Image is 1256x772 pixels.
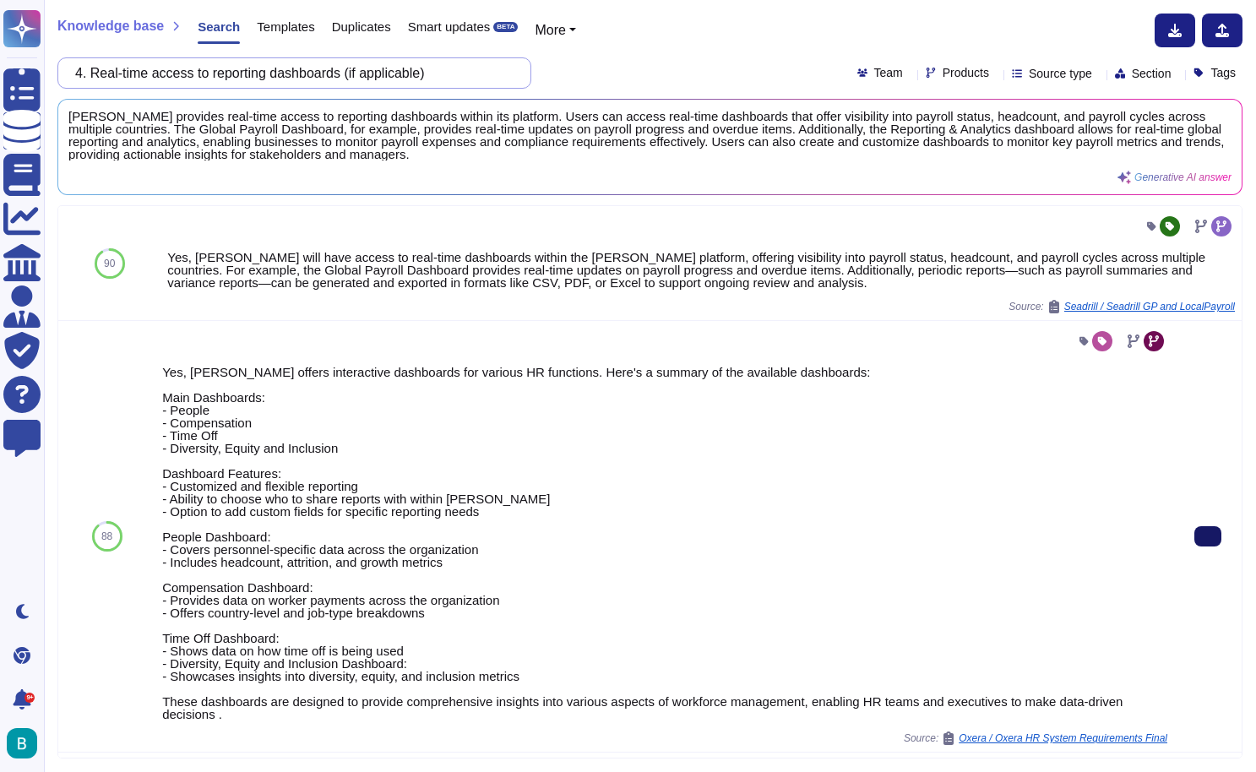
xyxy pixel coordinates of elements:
[198,20,240,33] span: Search
[1064,302,1235,312] span: Seadrill / Seadrill GP and LocalPayroll
[959,733,1167,743] span: Oxera / Oxera HR System Requirements Final
[1210,67,1236,79] span: Tags
[904,731,1167,745] span: Source:
[7,728,37,758] img: user
[24,693,35,703] div: 9+
[535,23,565,37] span: More
[1134,172,1232,182] span: Generative AI answer
[101,531,112,541] span: 88
[1009,300,1235,313] span: Source:
[332,20,391,33] span: Duplicates
[535,20,576,41] button: More
[257,20,314,33] span: Templates
[162,366,1167,720] div: Yes, [PERSON_NAME] offers interactive dashboards for various HR functions. Here's a summary of th...
[874,67,903,79] span: Team
[67,58,514,88] input: Search a question or template...
[68,110,1232,160] span: [PERSON_NAME] provides real-time access to reporting dashboards within its platform. Users can ac...
[493,22,518,32] div: BETA
[1132,68,1172,79] span: Section
[57,19,164,33] span: Knowledge base
[408,20,491,33] span: Smart updates
[3,725,49,762] button: user
[943,67,989,79] span: Products
[104,258,115,269] span: 90
[167,251,1235,289] div: Yes, [PERSON_NAME] will have access to real-time dashboards within the [PERSON_NAME] platform, of...
[1029,68,1092,79] span: Source type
